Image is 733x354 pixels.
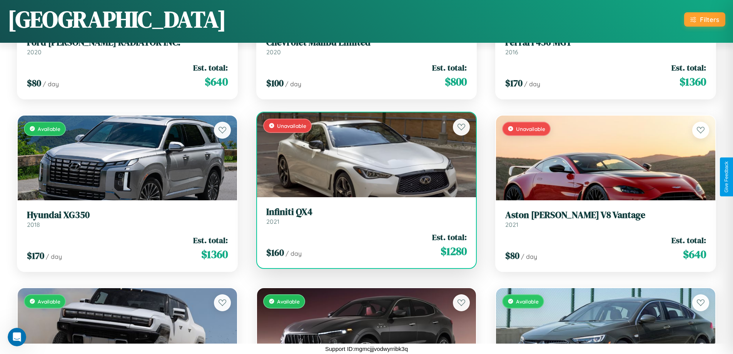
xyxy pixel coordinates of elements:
a: Ford [PERSON_NAME] RADIATOR INC.2020 [27,37,228,56]
span: / day [43,80,59,88]
p: Support ID: mgmcjjjvodwyrribk3q [325,344,408,354]
a: Aston [PERSON_NAME] V8 Vantage2021 [505,210,706,228]
span: $ 170 [505,77,523,89]
span: / day [524,80,540,88]
span: 2020 [27,48,42,56]
span: 2021 [505,221,518,228]
span: $ 1360 [680,74,706,89]
span: Est. total: [671,62,706,73]
span: Available [38,298,60,305]
h1: [GEOGRAPHIC_DATA] [8,3,226,35]
span: $ 1280 [441,243,467,259]
span: $ 100 [266,77,284,89]
iframe: Intercom live chat [8,328,26,346]
a: Ferrari 456 MGT2016 [505,37,706,56]
h3: Ferrari 456 MGT [505,37,706,48]
button: Filters [684,12,725,27]
span: Est. total: [432,232,467,243]
span: / day [286,250,302,257]
h3: Aston [PERSON_NAME] V8 Vantage [505,210,706,221]
span: Available [38,126,60,132]
a: Hyundai XG3502018 [27,210,228,228]
span: 2021 [266,218,279,225]
span: 2020 [266,48,281,56]
h3: Hyundai XG350 [27,210,228,221]
span: Unavailable [516,126,545,132]
span: Available [277,298,300,305]
span: $ 640 [683,247,706,262]
span: / day [521,253,537,260]
span: $ 170 [27,249,44,262]
span: $ 800 [445,74,467,89]
span: $ 160 [266,246,284,259]
span: Est. total: [193,235,228,246]
span: 2016 [505,48,518,56]
h3: Ford [PERSON_NAME] RADIATOR INC. [27,37,228,48]
span: Est. total: [432,62,467,73]
span: $ 640 [205,74,228,89]
span: Est. total: [671,235,706,246]
span: $ 1360 [201,247,228,262]
div: Give Feedback [724,161,729,193]
span: Available [516,298,539,305]
h3: Chevrolet Malibu Limited [266,37,467,48]
span: Unavailable [277,122,306,129]
span: 2018 [27,221,40,228]
span: $ 80 [27,77,41,89]
span: / day [46,253,62,260]
span: / day [285,80,301,88]
div: Filters [700,15,719,23]
a: Infiniti QX42021 [266,206,467,225]
h3: Infiniti QX4 [266,206,467,218]
a: Chevrolet Malibu Limited2020 [266,37,467,56]
span: Est. total: [193,62,228,73]
span: $ 80 [505,249,519,262]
